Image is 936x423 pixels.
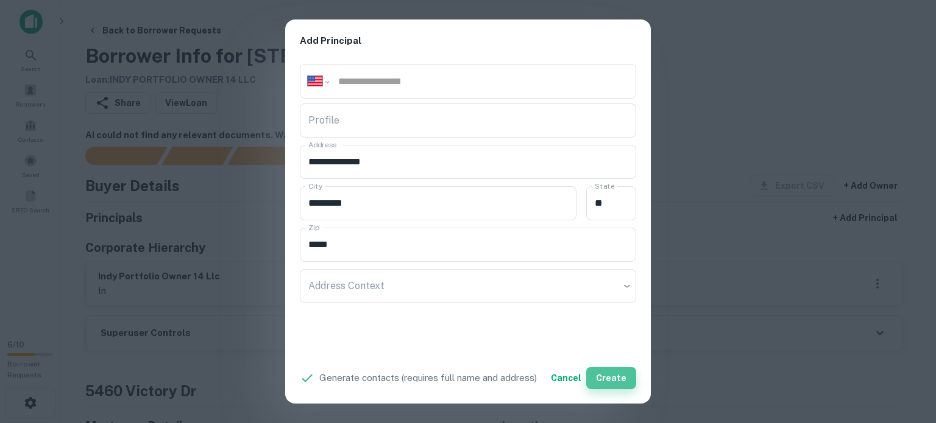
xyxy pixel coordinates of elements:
[586,367,636,389] button: Create
[308,222,319,232] label: Zip
[595,181,614,191] label: State
[308,181,322,191] label: City
[875,326,936,384] iframe: Chat Widget
[546,367,586,389] button: Cancel
[285,19,651,63] h2: Add Principal
[300,269,636,303] div: ​
[319,371,537,385] p: Generate contacts (requires full name and address)
[308,139,336,150] label: Address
